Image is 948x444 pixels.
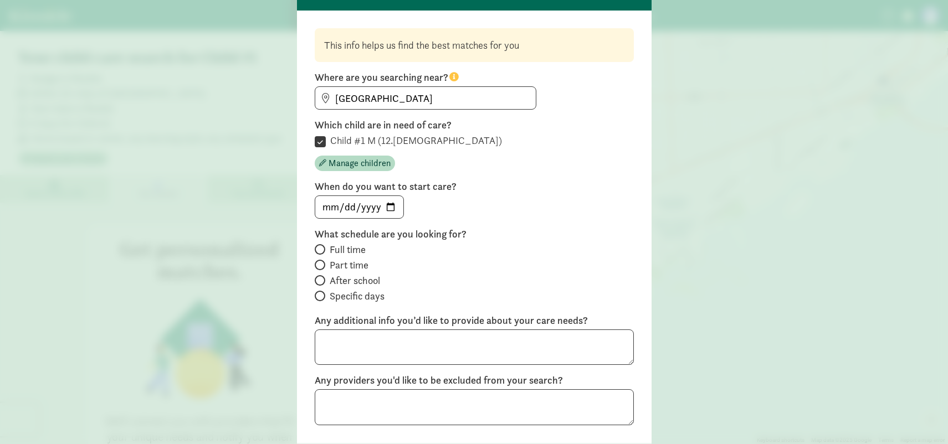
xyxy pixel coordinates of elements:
span: Part time [330,259,368,272]
label: Child #1 M (12.[DEMOGRAPHIC_DATA]) [326,134,502,147]
label: When do you want to start care? [315,180,634,193]
span: Full time [330,243,366,256]
label: Any providers you'd like to be excluded from your search? [315,374,634,387]
label: Where are you searching near? [315,71,634,84]
button: Manage children [315,156,395,171]
div: This info helps us find the best matches for you [324,38,624,53]
span: Manage children [329,157,391,170]
span: Specific days [330,290,385,303]
input: Find address [315,87,536,109]
label: What schedule are you looking for? [315,228,634,241]
label: Any additional info you’d like to provide about your care needs? [315,314,634,327]
span: After school [330,274,380,287]
label: Which child are in need of care? [315,118,634,132]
